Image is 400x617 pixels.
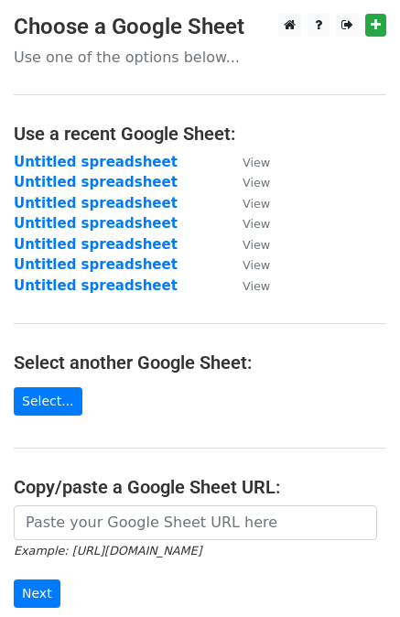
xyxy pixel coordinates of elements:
[14,195,178,211] a: Untitled spreadsheet
[14,579,60,608] input: Next
[224,174,270,190] a: View
[14,48,386,67] p: Use one of the options below...
[243,238,270,252] small: View
[243,197,270,211] small: View
[224,195,270,211] a: View
[14,544,201,557] small: Example: [URL][DOMAIN_NAME]
[14,505,377,540] input: Paste your Google Sheet URL here
[14,256,178,273] a: Untitled spreadsheet
[243,279,270,293] small: View
[243,258,270,272] small: View
[224,215,270,232] a: View
[243,156,270,169] small: View
[14,277,178,294] a: Untitled spreadsheet
[224,256,270,273] a: View
[14,387,82,416] a: Select...
[243,176,270,189] small: View
[14,154,178,170] a: Untitled spreadsheet
[14,14,386,40] h3: Choose a Google Sheet
[14,476,386,498] h4: Copy/paste a Google Sheet URL:
[14,123,386,145] h4: Use a recent Google Sheet:
[14,215,178,232] a: Untitled spreadsheet
[224,154,270,170] a: View
[14,236,178,253] a: Untitled spreadsheet
[224,236,270,253] a: View
[14,352,386,373] h4: Select another Google Sheet:
[224,277,270,294] a: View
[243,217,270,231] small: View
[14,174,178,190] a: Untitled spreadsheet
